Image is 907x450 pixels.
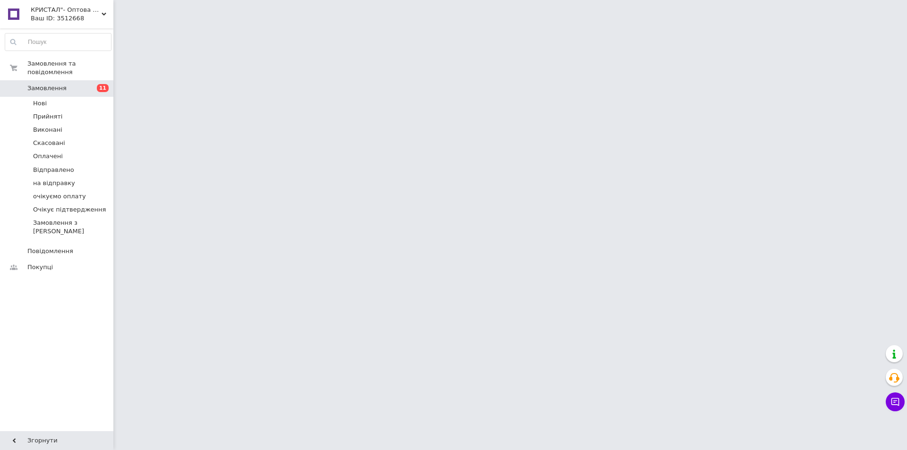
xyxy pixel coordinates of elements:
span: Очікує підтвердження [33,205,106,214]
span: Оплачені [33,152,63,161]
span: Замовлення та повідомлення [27,59,113,76]
span: 11 [97,84,109,92]
span: Відправлено [33,166,74,174]
span: Прийняті [33,112,62,121]
span: Повідомлення [27,247,73,255]
span: Нові [33,99,47,108]
span: Покупці [27,263,53,272]
span: Замовлення [27,84,67,93]
span: Виконані [33,126,62,134]
div: Ваш ID: 3512668 [31,14,113,23]
span: Замовлення з [PERSON_NAME] [33,219,111,236]
span: Скасовані [33,139,65,147]
button: Чат з покупцем [886,392,905,411]
span: КРИСТАЛ"- Оптова та розрібна торгівля одноразовим посудом,товарами санітарно-побутового призначення [31,6,102,14]
span: очікуємо оплату [33,192,86,201]
input: Пошук [5,34,111,51]
span: на відправку [33,179,75,187]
